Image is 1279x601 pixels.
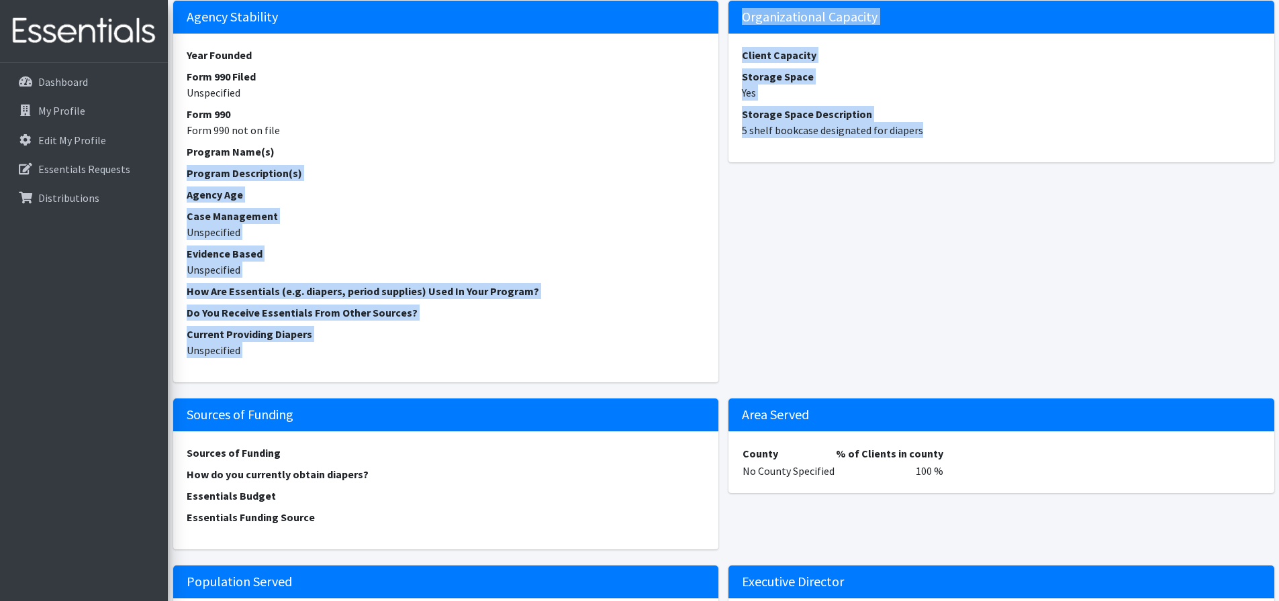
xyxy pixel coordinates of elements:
[5,184,162,211] a: Distributions
[38,75,88,89] p: Dashboard
[38,162,130,176] p: Essentials Requests
[187,283,706,299] dt: How Are Essentials (e.g. diapers, period supplies) Used In Your Program?
[187,245,706,262] dt: Evidence Based
[38,133,106,147] p: Edit My Profile
[187,445,706,461] dt: Sources of Funding
[187,47,706,63] dt: Year Founded
[38,104,85,117] p: My Profile
[187,326,706,342] dt: Current Providing Diapers
[187,224,706,240] dd: Unspecified
[173,1,719,34] h5: Agency Stability
[187,342,706,358] dd: Unspecified
[187,68,706,85] dt: Form 990 Filed
[187,509,706,525] dt: Essentials Funding Source
[173,398,719,431] h5: Sources of Funding
[742,68,1261,85] dt: Storage Space
[835,462,944,480] td: 100 %
[728,398,1274,431] h5: Area Served
[187,262,706,278] dd: Unspecified
[5,9,162,54] img: HumanEssentials
[742,106,1261,122] dt: Storage Space Description
[835,445,944,462] th: % of Clients in county
[187,186,706,203] dt: Agency Age
[187,305,706,321] dt: Do You Receive Essentials From Other Sources?
[5,127,162,154] a: Edit My Profile
[173,565,719,598] h5: Population Served
[5,156,162,182] a: Essentials Requests
[742,47,1261,63] dt: Client Capacity
[5,97,162,124] a: My Profile
[187,144,706,160] dt: Program Name(s)
[187,488,706,504] dt: Essentials Budget
[187,165,706,181] dt: Program Description(s)
[742,85,1261,101] dd: Yes
[38,191,99,205] p: Distributions
[187,106,706,122] dt: Form 990
[187,85,706,101] dd: Unspecified
[187,466,706,482] dt: How do you currently obtain diapers?
[728,565,1274,598] h5: Executive Director
[5,68,162,95] a: Dashboard
[187,122,706,138] dd: Form 990 not on file
[728,1,1274,34] h5: Organizational Capacity
[742,462,835,480] td: No County Specified
[187,208,706,224] dt: Case Management
[742,122,1261,138] dd: 5 shelf bookcase designated for diapers
[742,445,835,462] th: County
